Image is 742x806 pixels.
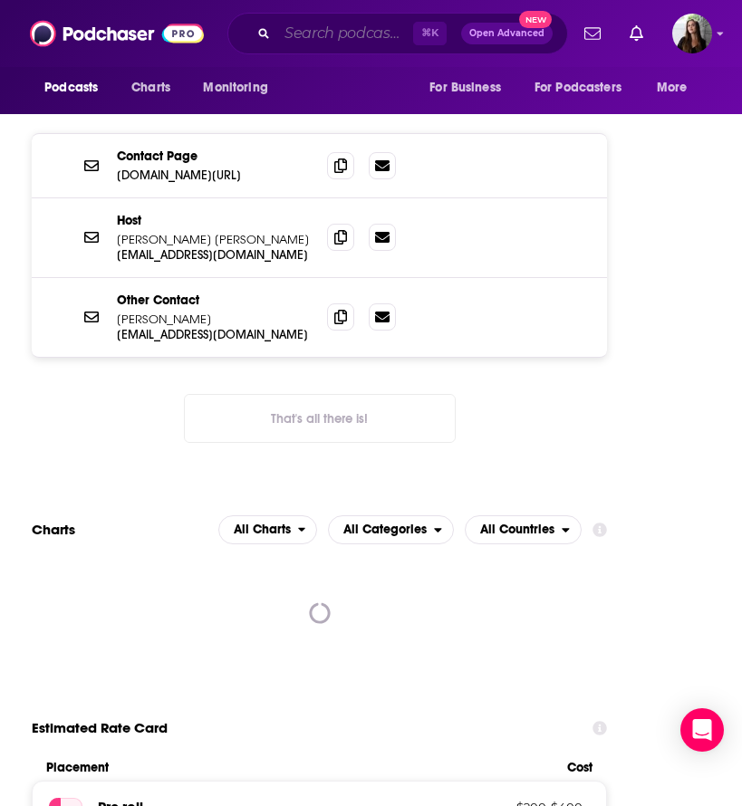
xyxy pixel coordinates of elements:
[523,71,648,105] button: open menu
[519,11,552,28] span: New
[413,22,447,45] span: ⌘ K
[465,515,582,544] h2: Countries
[184,394,456,443] button: Nothing here.
[429,75,501,101] span: For Business
[203,75,267,101] span: Monitoring
[461,23,553,44] button: Open AdvancedNew
[117,149,313,164] p: Contact Page
[131,75,170,101] span: Charts
[672,14,712,53] span: Logged in as bnmartinn
[480,523,554,536] span: All Countries
[672,14,712,53] img: User Profile
[343,523,427,536] span: All Categories
[535,75,622,101] span: For Podcasters
[469,29,544,38] span: Open Advanced
[577,18,608,49] a: Show notifications dropdown
[117,213,313,228] p: Host
[227,13,568,54] div: Search podcasts, credits, & more...
[46,760,552,775] span: Placement
[465,515,582,544] button: open menu
[218,515,318,544] button: open menu
[32,71,121,105] button: open menu
[672,14,712,53] button: Show profile menu
[44,75,98,101] span: Podcasts
[644,71,710,105] button: open menu
[117,293,313,308] p: Other Contact
[117,247,313,263] p: [EMAIL_ADDRESS][DOMAIN_NAME]
[680,708,724,752] div: Open Intercom Messenger
[218,515,318,544] h2: Platforms
[32,711,168,745] span: Estimated Rate Card
[277,19,413,48] input: Search podcasts, credits, & more...
[328,515,454,544] button: open menu
[117,312,313,327] p: [PERSON_NAME]
[117,232,313,247] p: [PERSON_NAME] [PERSON_NAME]
[622,18,650,49] a: Show notifications dropdown
[117,168,313,183] p: [DOMAIN_NAME][URL]
[117,327,313,342] p: [EMAIL_ADDRESS][DOMAIN_NAME]
[234,523,291,536] span: All Charts
[190,71,291,105] button: open menu
[417,71,524,105] button: open menu
[657,75,688,101] span: More
[567,760,593,775] span: Cost
[328,515,454,544] h2: Categories
[30,16,204,51] img: Podchaser - Follow, Share and Rate Podcasts
[32,521,75,538] h2: Charts
[120,71,181,105] a: Charts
